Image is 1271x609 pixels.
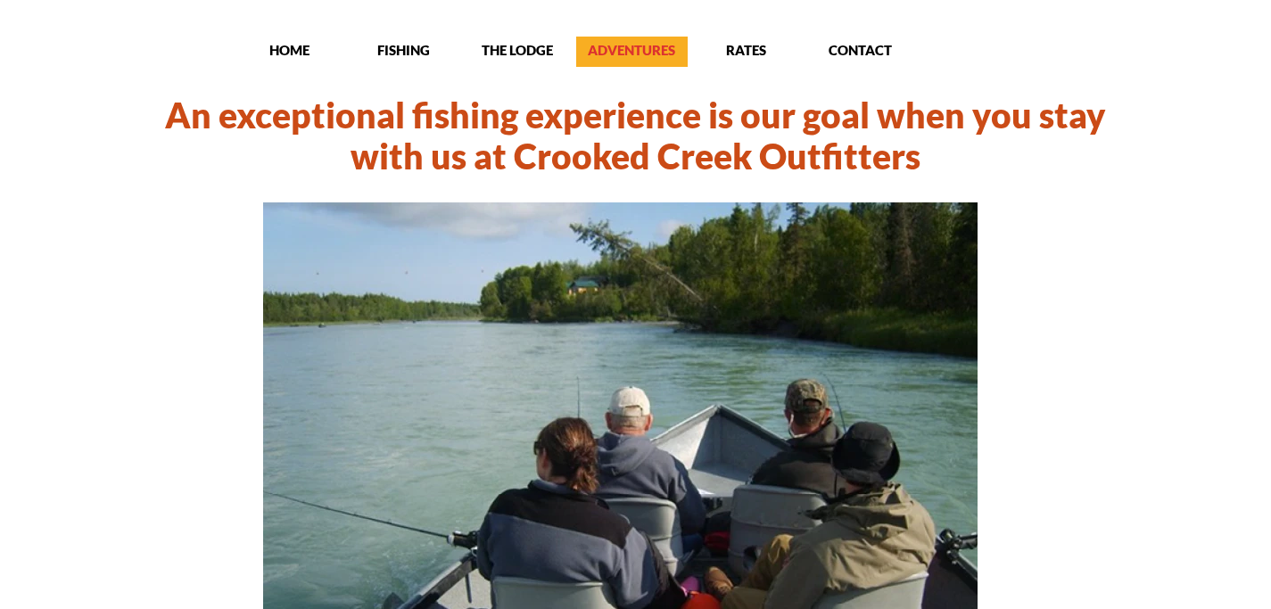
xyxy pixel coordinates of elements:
[690,41,802,59] p: RATES
[462,41,574,59] p: THE LODGE
[142,95,1130,177] h1: An exceptional fishing experience is our goal when you stay with us at Crooked Creek Outfitters
[234,41,345,59] p: HOME
[805,41,916,59] p: CONTACT
[576,41,688,59] p: ADVENTURES
[348,41,459,59] p: FISHING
